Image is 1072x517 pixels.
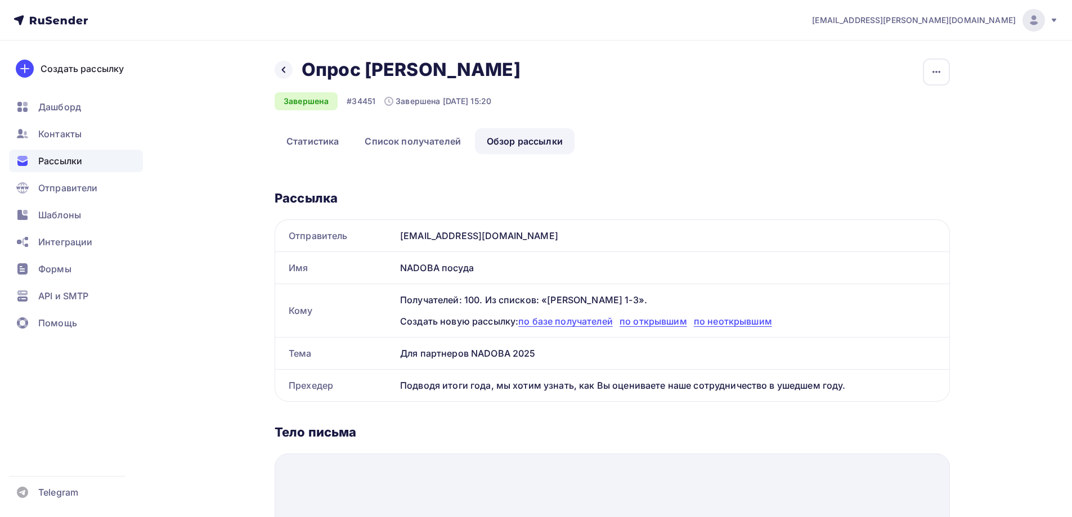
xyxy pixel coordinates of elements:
[475,128,575,154] a: Обзор рассылки
[518,316,613,327] span: по базе получателей
[396,338,949,369] div: Для партнеров NADOBA 2025
[9,123,143,145] a: Контакты
[9,177,143,199] a: Отправители
[38,181,98,195] span: Отправители
[38,100,81,114] span: Дашборд
[9,204,143,226] a: Шаблоны
[275,370,396,401] div: Прехедер
[400,293,936,307] div: Получателей: 100. Из списков: «[PERSON_NAME] 1-3».
[694,316,772,327] span: по неоткрывшим
[275,284,396,337] div: Кому
[620,316,687,327] span: по открывшим
[9,150,143,172] a: Рассылки
[275,338,396,369] div: Тема
[41,62,124,75] div: Создать рассылку
[38,485,78,499] span: Telegram
[384,96,491,107] div: Завершена [DATE] 15:20
[38,316,77,330] span: Помощь
[9,96,143,118] a: Дашборд
[347,96,375,107] div: #34451
[38,289,88,303] span: API и SMTP
[396,252,949,284] div: NADOBA посуда
[38,262,71,276] span: Формы
[812,9,1058,32] a: [EMAIL_ADDRESS][PERSON_NAME][DOMAIN_NAME]
[275,252,396,284] div: Имя
[275,92,338,110] div: Завершена
[9,258,143,280] a: Формы
[38,154,82,168] span: Рассылки
[275,190,950,206] div: Рассылка
[396,220,949,251] div: [EMAIL_ADDRESS][DOMAIN_NAME]
[275,220,396,251] div: Отправитель
[812,15,1016,26] span: [EMAIL_ADDRESS][PERSON_NAME][DOMAIN_NAME]
[302,59,521,81] h2: Опрос [PERSON_NAME]
[38,208,81,222] span: Шаблоны
[353,128,473,154] a: Список получателей
[396,370,949,401] div: Подводя итоги года, мы хотим узнать, как Вы оцениваете наше сотрудничество в ушедшем году.
[275,424,950,440] div: Тело письма
[400,314,936,328] div: Создать новую рассылку:
[38,235,92,249] span: Интеграции
[38,127,82,141] span: Контакты
[275,128,351,154] a: Статистика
